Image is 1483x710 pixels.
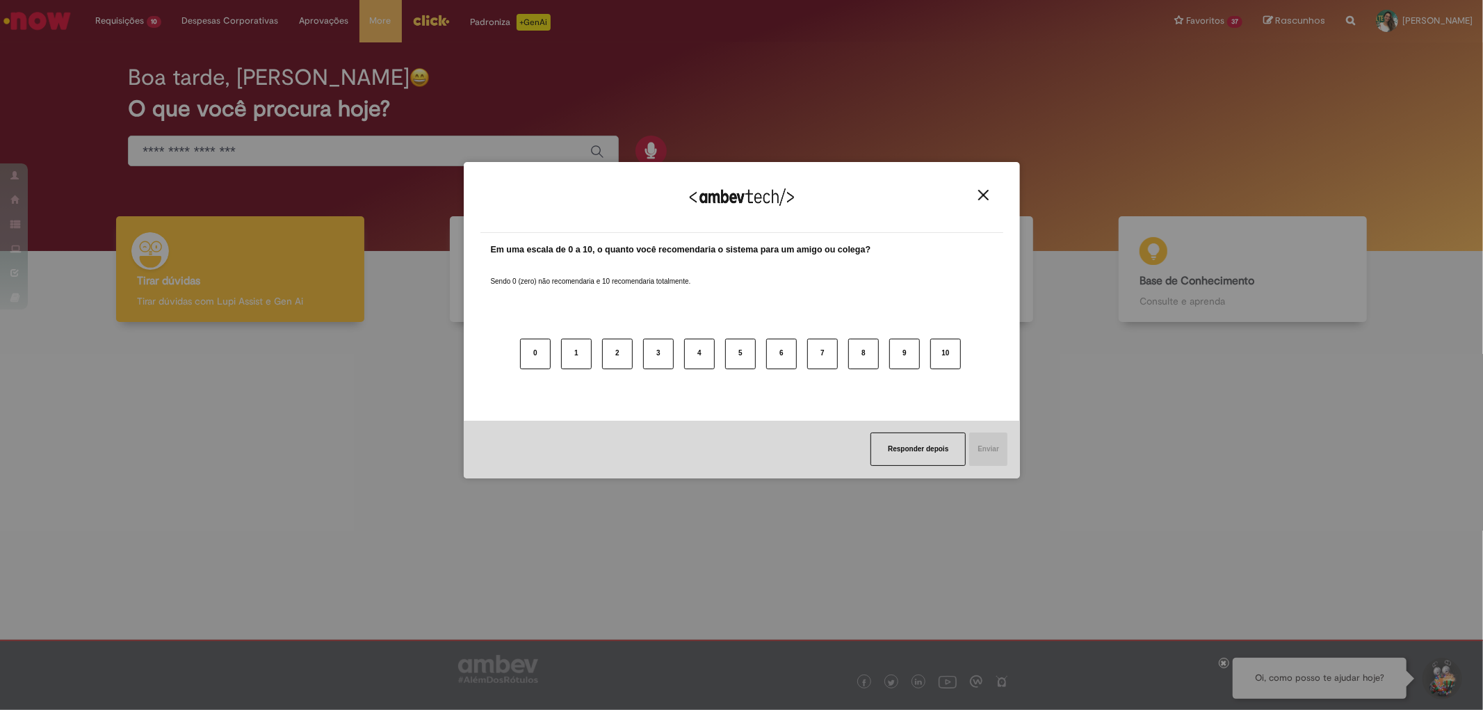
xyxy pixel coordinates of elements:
[930,339,961,369] button: 10
[643,339,674,369] button: 3
[848,339,879,369] button: 8
[561,339,592,369] button: 1
[974,189,993,201] button: Close
[491,243,871,257] label: Em uma escala de 0 a 10, o quanto você recomendaria o sistema para um amigo ou colega?
[602,339,633,369] button: 2
[807,339,838,369] button: 7
[978,190,989,200] img: Close
[725,339,756,369] button: 5
[520,339,551,369] button: 0
[491,260,691,287] label: Sendo 0 (zero) não recomendaria e 10 recomendaria totalmente.
[870,433,966,466] button: Responder depois
[684,339,715,369] button: 4
[889,339,920,369] button: 9
[766,339,797,369] button: 6
[690,188,794,206] img: Logo Ambevtech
